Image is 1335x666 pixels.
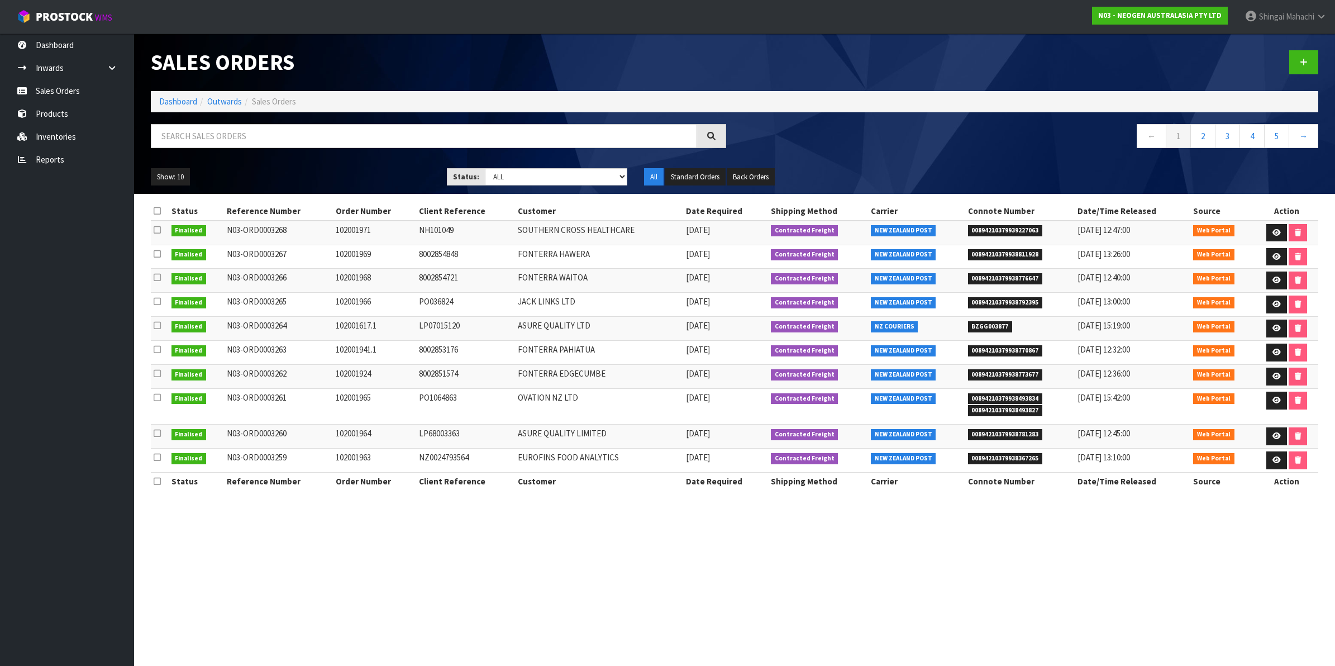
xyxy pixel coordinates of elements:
span: Finalised [171,429,207,440]
img: cube-alt.png [17,9,31,23]
th: Reference Number [224,202,333,220]
span: Web Portal [1193,345,1234,356]
span: Web Portal [1193,369,1234,380]
span: [DATE] 15:42:00 [1077,392,1130,403]
th: Date/Time Released [1075,202,1190,220]
span: [DATE] 13:26:00 [1077,249,1130,259]
button: All [644,168,664,186]
span: [DATE] 13:00:00 [1077,296,1130,307]
td: N03-ORD0003265 [224,293,333,317]
span: 00894210379938776647 [968,273,1043,284]
td: 102001617.1 [333,317,417,341]
th: Shipping Method [768,473,868,491]
th: Date/Time Released [1075,473,1190,491]
span: Contracted Freight [771,321,838,332]
span: Finalised [171,453,207,464]
span: Contracted Freight [771,249,838,260]
span: [DATE] [686,452,710,463]
span: [DATE] [686,428,710,439]
th: Connote Number [965,473,1075,491]
span: NEW ZEALAND POST [871,297,936,308]
span: Web Portal [1193,249,1234,260]
span: [DATE] [686,296,710,307]
span: [DATE] 12:40:00 [1077,272,1130,283]
span: [DATE] [686,225,710,235]
span: Finalised [171,225,207,236]
td: ASURE QUALITY LIMITED [515,425,683,449]
th: Status [169,473,224,491]
td: 102001941.1 [333,341,417,365]
td: 8002854848 [416,245,515,269]
th: Order Number [333,202,417,220]
span: 00894210379938493827 [968,405,1043,416]
span: Web Portal [1193,225,1234,236]
td: N03-ORD0003264 [224,317,333,341]
span: Finalised [171,345,207,356]
span: Contracted Freight [771,225,838,236]
span: Web Portal [1193,297,1234,308]
span: Contracted Freight [771,453,838,464]
td: PO036824 [416,293,515,317]
th: Carrier [868,202,965,220]
span: NEW ZEALAND POST [871,369,936,380]
a: ← [1137,124,1166,148]
button: Show: 10 [151,168,190,186]
span: Contracted Freight [771,297,838,308]
span: 00894210379938811928 [968,249,1043,260]
td: N03-ORD0003261 [224,389,333,425]
td: EUROFINS FOOD ANALYTICS [515,449,683,473]
span: [DATE] 13:10:00 [1077,452,1130,463]
span: [DATE] [686,368,710,379]
th: Action [1255,202,1318,220]
span: Mahachi [1286,11,1314,22]
th: Client Reference [416,202,515,220]
span: [DATE] 12:47:00 [1077,225,1130,235]
span: Web Portal [1193,321,1234,332]
span: [DATE] [686,272,710,283]
td: 8002854721 [416,269,515,293]
a: → [1289,124,1318,148]
span: Contracted Freight [771,393,838,405]
td: N03-ORD0003262 [224,365,333,389]
th: Action [1255,473,1318,491]
span: BZGG003877 [968,321,1013,332]
span: Web Portal [1193,273,1234,284]
td: FONTERRA HAWERA [515,245,683,269]
td: NZ0024793564 [416,449,515,473]
th: Source [1190,473,1255,491]
span: Contracted Freight [771,345,838,356]
td: 102001971 [333,221,417,245]
span: NEW ZEALAND POST [871,453,936,464]
th: Source [1190,202,1255,220]
span: 00894210379938493834 [968,393,1043,405]
td: PO1064863 [416,389,515,425]
th: Reference Number [224,473,333,491]
h1: Sales Orders [151,50,726,74]
span: NEW ZEALAND POST [871,225,936,236]
span: Shingai [1259,11,1284,22]
span: NEW ZEALAND POST [871,345,936,356]
td: 102001966 [333,293,417,317]
td: 8002853176 [416,341,515,365]
span: Finalised [171,297,207,308]
th: Client Reference [416,473,515,491]
span: Sales Orders [252,96,296,107]
span: 00894210379938792395 [968,297,1043,308]
span: [DATE] 15:19:00 [1077,320,1130,331]
span: Finalised [171,321,207,332]
span: NEW ZEALAND POST [871,429,936,440]
span: NEW ZEALAND POST [871,249,936,260]
span: Contracted Freight [771,273,838,284]
th: Carrier [868,473,965,491]
span: [DATE] [686,320,710,331]
strong: Status: [453,172,479,182]
th: Customer [515,473,683,491]
td: FONTERRA EDGECUMBE [515,365,683,389]
span: Web Portal [1193,453,1234,464]
button: Back Orders [727,168,775,186]
a: 5 [1264,124,1289,148]
td: 102001963 [333,449,417,473]
span: [DATE] 12:45:00 [1077,428,1130,439]
span: [DATE] [686,392,710,403]
a: 1 [1166,124,1191,148]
